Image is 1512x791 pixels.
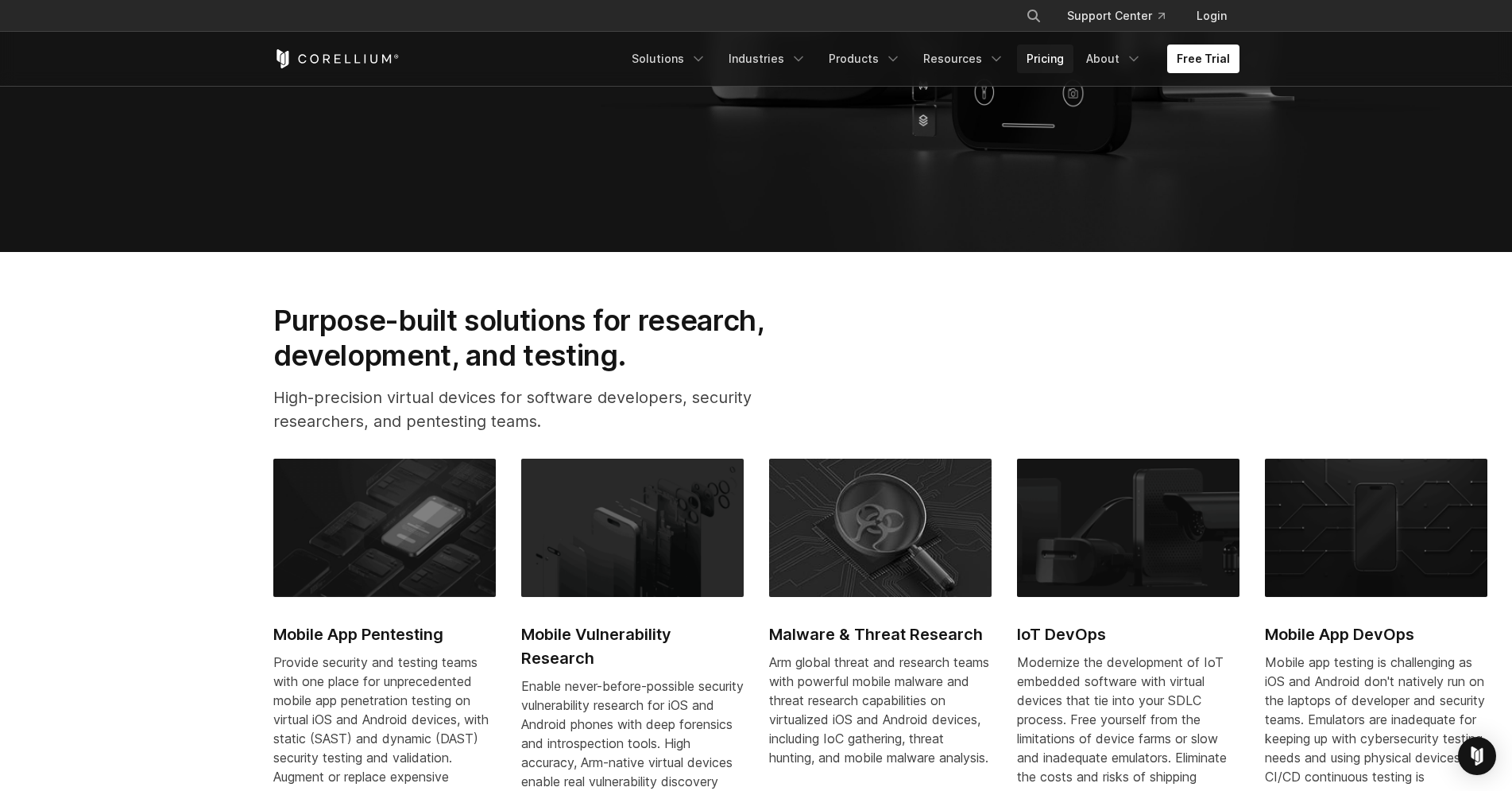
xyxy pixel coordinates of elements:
[769,459,992,786] a: Malware & Threat Research Malware & Threat Research Arm global threat and research teams with pow...
[1184,2,1239,30] a: Login
[622,45,1239,73] div: Navigation Menu
[1017,622,1239,646] h2: IoT DevOps
[769,459,992,597] img: Malware & Threat Research
[521,622,744,670] h2: Mobile Vulnerability Research
[1017,45,1073,73] a: Pricing
[521,459,744,597] img: Mobile Vulnerability Research
[273,386,815,433] p: High-precision virtual devices for software developers, security researchers, and pentesting teams.
[273,303,815,374] h2: Purpose-built solutions for research, development, and testing.
[273,622,496,646] h2: Mobile App Pentesting
[769,653,992,767] div: Arm global threat and research teams with powerful mobile malware and threat research capabilitie...
[819,45,911,73] a: Products
[1019,2,1048,30] button: Search
[1077,45,1151,73] a: About
[1458,737,1496,775] div: Open Intercom Messenger
[1167,45,1239,73] a: Free Trial
[769,622,992,646] h2: Malware & Threat Research
[1054,2,1178,30] a: Support Center
[1265,459,1487,597] img: Mobile App DevOps
[1017,459,1239,597] img: IoT DevOps
[1007,2,1239,30] div: Navigation Menu
[273,49,400,68] a: Corellium Home
[622,45,716,73] a: Solutions
[1265,622,1487,646] h2: Mobile App DevOps
[914,45,1014,73] a: Resources
[719,45,816,73] a: Industries
[273,459,496,597] img: Mobile App Pentesting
